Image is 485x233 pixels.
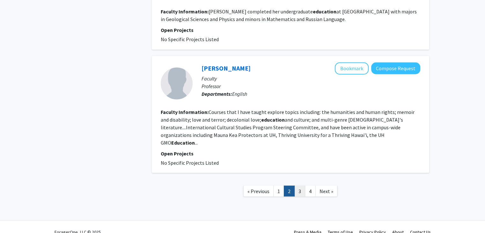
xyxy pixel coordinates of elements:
nav: Page navigation [152,179,429,205]
button: Compose Request to Cynthia Franklin [371,62,420,74]
fg-read-more: [PERSON_NAME] completed her undergraduate at [GEOGRAPHIC_DATA] with majors in Geological Sciences... [161,8,417,22]
span: Next » [320,188,333,194]
b: Faculty Information: [161,109,209,115]
p: Professor [202,82,420,90]
a: 2 [284,185,295,197]
a: 3 [294,185,305,197]
iframe: Chat [5,204,27,228]
a: [PERSON_NAME] [202,64,251,72]
a: Next [315,185,337,197]
span: English [232,90,247,97]
b: Faculty Information: [161,8,209,15]
p: Open Projects [161,26,420,34]
span: No Specific Projects Listed [161,159,219,166]
p: Open Projects [161,149,420,157]
span: No Specific Projects Listed [161,36,219,42]
fg-read-more: Courses that I have taught explore topics including: the humanities and human rights; memoir and ... [161,109,415,146]
a: 4 [305,185,316,197]
b: education [313,8,336,15]
p: Faculty [202,74,420,82]
b: education [261,116,285,123]
b: Departments: [202,90,232,97]
button: Add Cynthia Franklin to Bookmarks [335,62,369,74]
span: « Previous [247,188,269,194]
a: 1 [273,185,284,197]
a: Previous [243,185,274,197]
b: Education [171,139,195,146]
